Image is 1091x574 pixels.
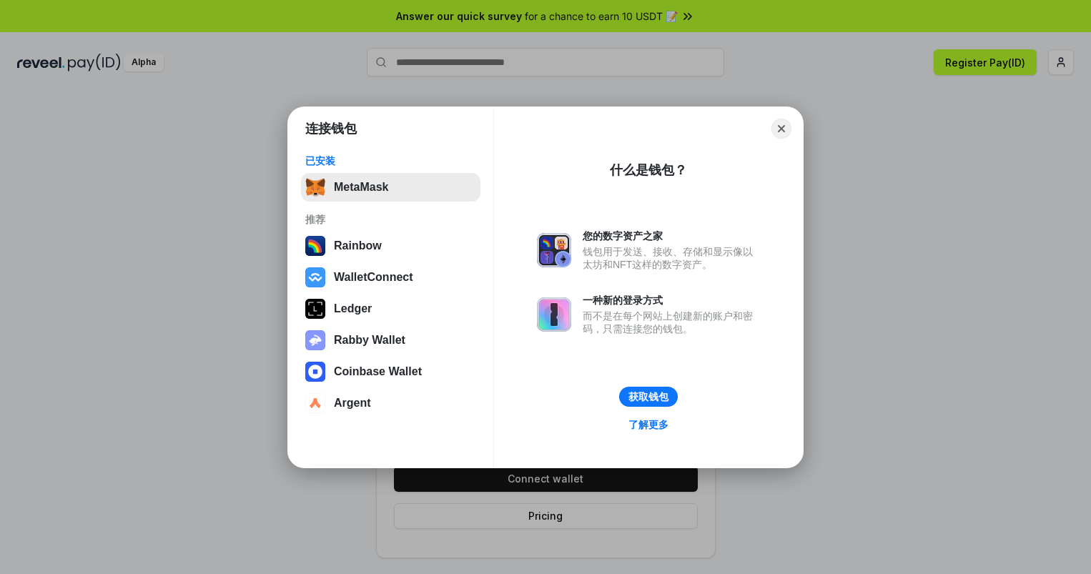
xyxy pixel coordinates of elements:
button: 获取钱包 [619,387,678,407]
img: svg+xml,%3Csvg%20xmlns%3D%22http%3A%2F%2Fwww.w3.org%2F2000%2Fsvg%22%20fill%3D%22none%22%20viewBox... [537,297,571,332]
img: svg+xml,%3Csvg%20width%3D%2228%22%20height%3D%2228%22%20viewBox%3D%220%200%2028%2028%22%20fill%3D... [305,362,325,382]
img: svg+xml,%3Csvg%20fill%3D%22none%22%20height%3D%2233%22%20viewBox%3D%220%200%2035%2033%22%20width%... [305,177,325,197]
div: 一种新的登录方式 [583,294,760,307]
a: 了解更多 [620,415,677,434]
button: Rainbow [301,232,480,260]
button: Coinbase Wallet [301,357,480,386]
img: svg+xml,%3Csvg%20xmlns%3D%22http%3A%2F%2Fwww.w3.org%2F2000%2Fsvg%22%20width%3D%2228%22%20height%3... [305,299,325,319]
img: svg+xml,%3Csvg%20width%3D%2228%22%20height%3D%2228%22%20viewBox%3D%220%200%2028%2028%22%20fill%3D... [305,393,325,413]
div: 什么是钱包？ [610,162,687,179]
img: svg+xml,%3Csvg%20xmlns%3D%22http%3A%2F%2Fwww.w3.org%2F2000%2Fsvg%22%20fill%3D%22none%22%20viewBox... [537,233,571,267]
div: Rainbow [334,239,382,252]
div: Coinbase Wallet [334,365,422,378]
h1: 连接钱包 [305,120,357,137]
div: 而不是在每个网站上创建新的账户和密码，只需连接您的钱包。 [583,310,760,335]
img: svg+xml,%3Csvg%20xmlns%3D%22http%3A%2F%2Fwww.w3.org%2F2000%2Fsvg%22%20fill%3D%22none%22%20viewBox... [305,330,325,350]
div: 您的数字资产之家 [583,229,760,242]
div: 已安装 [305,154,476,167]
button: WalletConnect [301,263,480,292]
div: 了解更多 [628,418,668,431]
div: Argent [334,397,371,410]
div: WalletConnect [334,271,413,284]
button: Ledger [301,295,480,323]
div: 获取钱包 [628,390,668,403]
div: Ledger [334,302,372,315]
div: Rabby Wallet [334,334,405,347]
div: 钱包用于发送、接收、存储和显示像以太坊和NFT这样的数字资产。 [583,245,760,271]
button: MetaMask [301,173,480,202]
img: svg+xml,%3Csvg%20width%3D%22120%22%20height%3D%22120%22%20viewBox%3D%220%200%20120%20120%22%20fil... [305,236,325,256]
img: svg+xml,%3Csvg%20width%3D%2228%22%20height%3D%2228%22%20viewBox%3D%220%200%2028%2028%22%20fill%3D... [305,267,325,287]
button: Close [771,119,791,139]
div: 推荐 [305,213,476,226]
button: Rabby Wallet [301,326,480,355]
button: Argent [301,389,480,417]
div: MetaMask [334,181,388,194]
